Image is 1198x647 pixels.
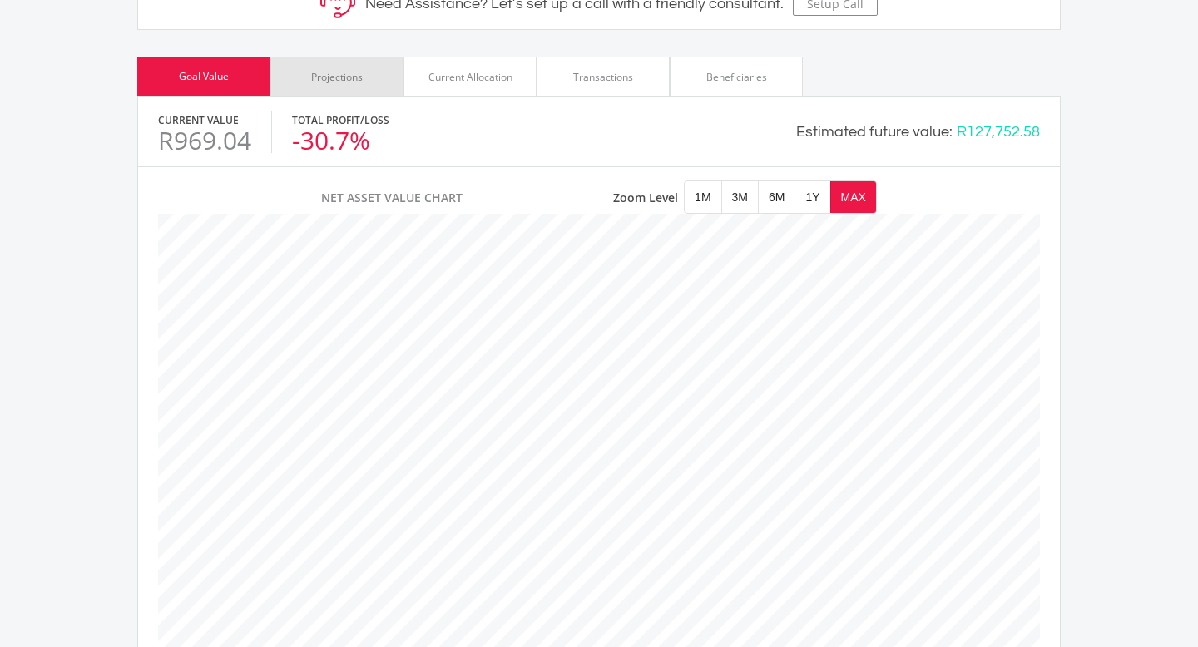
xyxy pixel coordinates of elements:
div: Transactions [573,70,633,85]
div: Current Allocation [428,70,512,85]
button: MAX [831,181,876,213]
button: 1Y [795,181,829,213]
div: Estimated future value: [796,121,953,143]
span: Net Asset Value Chart [321,189,463,206]
label: Total Profit/Loss [292,113,389,128]
button: 6M [759,181,795,213]
div: -30.7% [292,128,389,153]
label: Current Value [158,113,239,128]
div: Beneficiaries [706,70,767,85]
span: Zoom Level [613,189,678,206]
div: Projections [311,70,363,85]
div: R127,752.58 [957,121,1040,143]
div: Goal Value [179,69,229,84]
button: 1M [685,181,720,213]
div: R969.04 [158,128,251,153]
button: 3M [722,181,758,213]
